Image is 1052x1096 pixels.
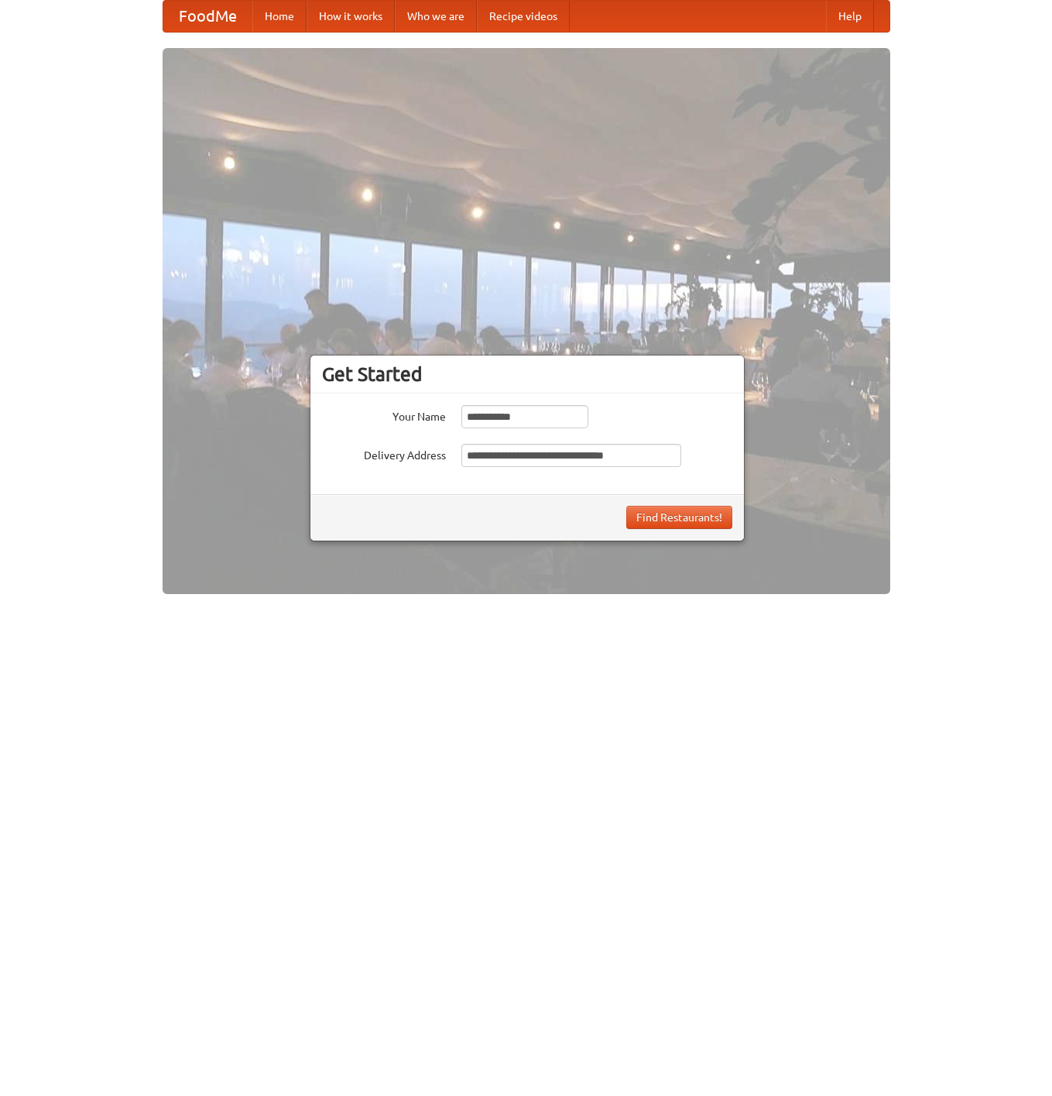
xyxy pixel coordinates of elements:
label: Delivery Address [322,444,446,463]
a: How it works [307,1,395,32]
a: Who we are [395,1,477,32]
h3: Get Started [322,362,732,386]
a: Home [252,1,307,32]
label: Your Name [322,405,446,424]
a: FoodMe [163,1,252,32]
button: Find Restaurants! [626,506,732,529]
a: Help [826,1,874,32]
a: Recipe videos [477,1,570,32]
